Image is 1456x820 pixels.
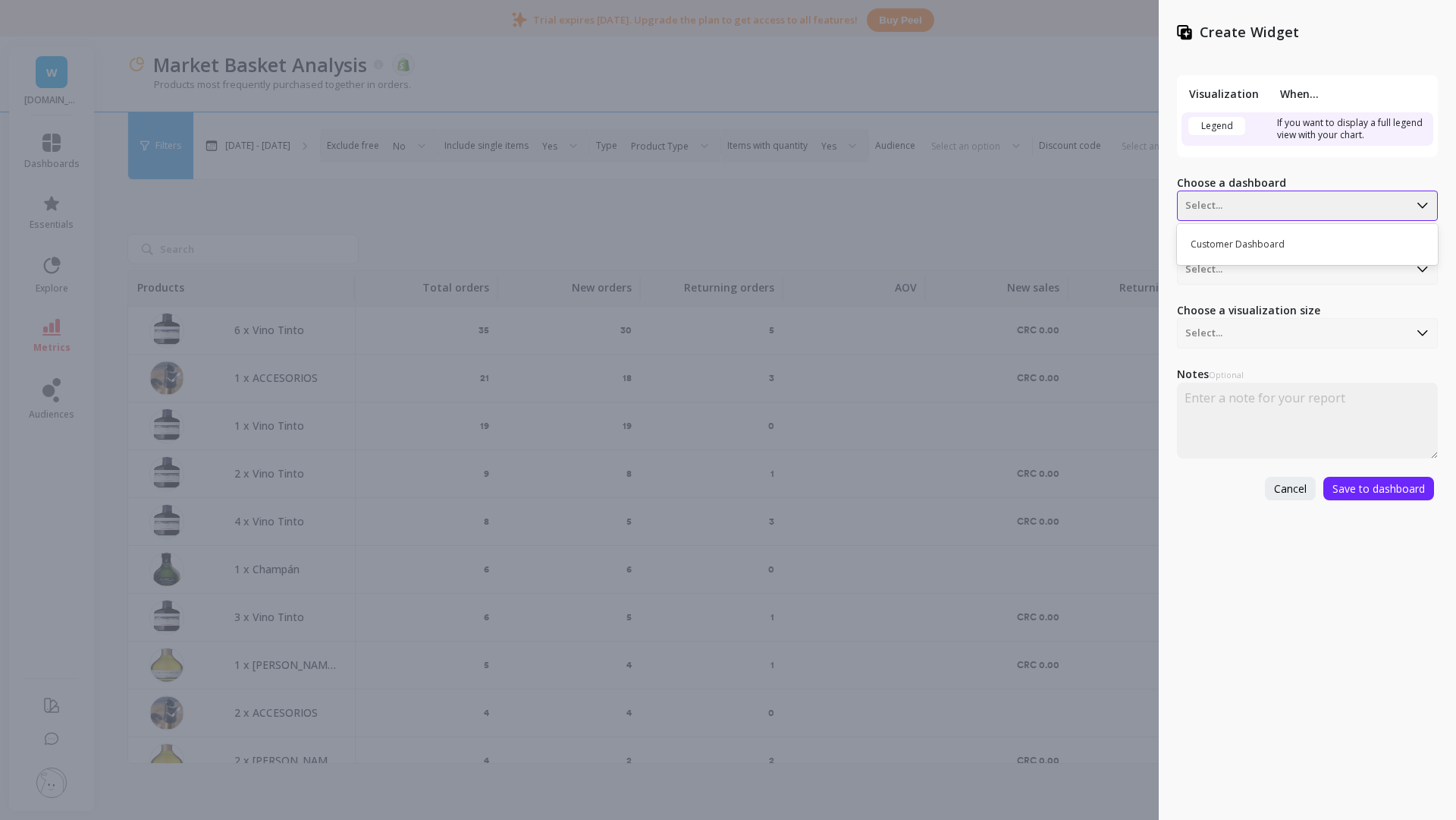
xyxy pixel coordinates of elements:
[1323,477,1434,500] button: Save to dashboard
[1188,117,1245,135] div: Legend
[1272,112,1433,146] td: If you want to display a full legend view with your chart.
[1181,232,1429,257] div: Customer Dashboard
[1181,87,1272,101] th: Visualization
[1332,481,1425,496] span: Save to dashboard
[1177,303,1438,318] label: Choose a visualization size
[1177,367,1438,383] label: Notes
[1272,87,1433,101] th: When...
[1200,23,1299,42] p: Create Widget
[1265,477,1316,500] button: Cancel
[1177,175,1438,191] label: Choose a dashboard
[1209,369,1244,380] span: Optional
[1274,481,1307,496] span: Cancel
